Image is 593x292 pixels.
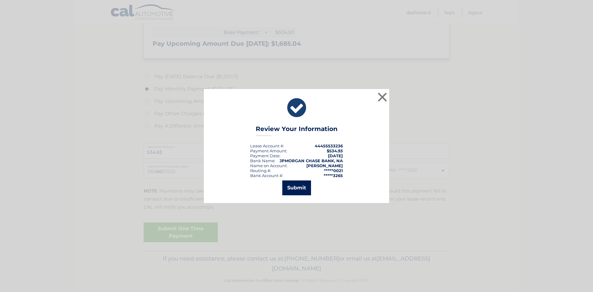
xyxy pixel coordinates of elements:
[250,143,284,148] div: Lease Account #:
[250,153,280,158] div: :
[250,158,275,163] div: Bank Name:
[250,148,287,153] div: Payment Amount:
[250,163,288,168] div: Name on Account:
[327,148,343,153] span: $534.93
[250,153,280,158] span: Payment Date
[282,180,311,195] button: Submit
[280,158,343,163] strong: JPMORGAN CHASE BANK, NA
[328,153,343,158] span: [DATE]
[250,173,283,178] div: Bank Account #:
[315,143,343,148] strong: 44455533236
[376,91,389,103] button: ×
[250,168,271,173] div: Routing #:
[256,125,338,136] h3: Review Your Information
[306,163,343,168] strong: [PERSON_NAME]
